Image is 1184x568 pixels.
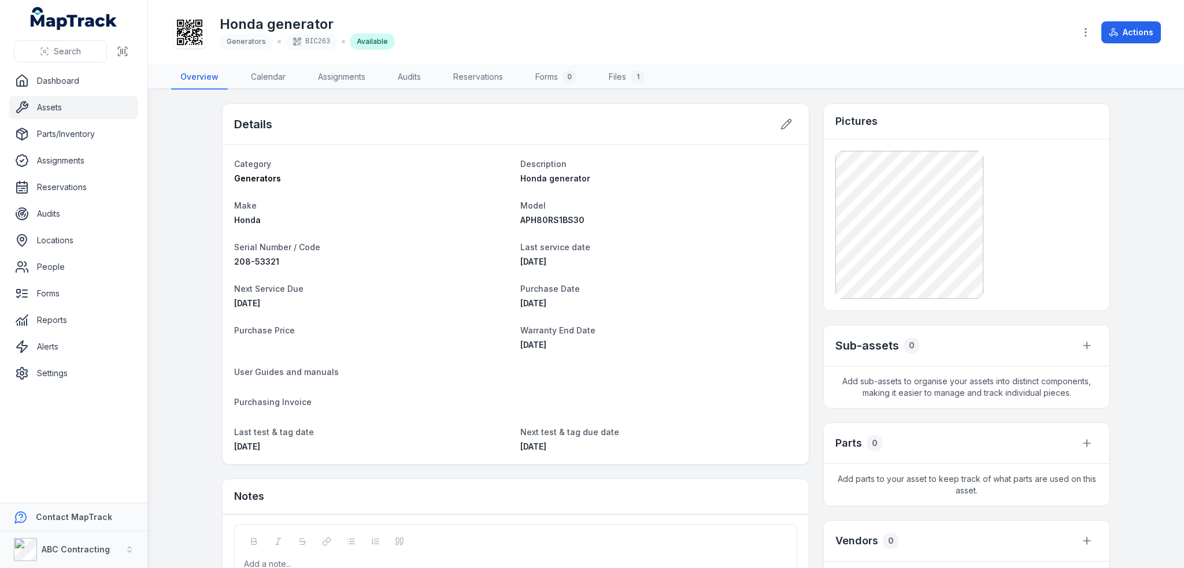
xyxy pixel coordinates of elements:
span: [DATE] [520,257,546,266]
span: APH80RS1BS30 [520,215,584,225]
span: Honda generator [520,173,590,183]
span: Add parts to your asset to keep track of what parts are used on this asset. [824,464,1109,506]
a: Overview [171,65,228,90]
a: Dashboard [9,69,138,92]
span: Honda [234,215,261,225]
strong: ABC Contracting [42,544,110,554]
strong: Contact MapTrack [36,512,112,522]
time: 25/07/2025, 7:00:00 am [520,441,546,451]
div: BIC263 [286,34,337,50]
a: Assignments [309,65,375,90]
span: Serial Number / Code [234,242,320,252]
a: People [9,255,138,279]
div: 0 [904,337,920,354]
a: Assets [9,96,138,119]
a: Reservations [444,65,512,90]
h3: Parts [835,435,862,451]
button: Search [14,40,107,62]
a: Forms0 [526,65,586,90]
span: Description [520,159,567,169]
div: 1 [631,70,645,84]
span: Last test & tag date [234,427,314,437]
span: Generators [234,173,281,183]
span: Next Service Due [234,284,304,294]
a: Settings [9,362,138,385]
a: Audits [9,202,138,225]
span: 208-53321 [234,257,279,266]
a: Calendar [242,65,295,90]
div: 0 [563,70,576,84]
h2: Details [234,116,272,132]
time: 25/01/2025, 7:00:00 am [234,441,260,451]
span: Warranty End Date [520,325,595,335]
a: Assignments [9,149,138,172]
time: 25/12/2024, 7:00:00 am [520,257,546,266]
h3: Pictures [835,113,878,129]
h3: Vendors [835,533,878,549]
a: Reports [9,309,138,332]
a: MapTrack [31,7,117,30]
span: Model [520,201,546,210]
span: [DATE] [234,298,260,308]
h1: Honda generator [220,15,395,34]
span: Category [234,159,271,169]
span: Purchase Price [234,325,295,335]
span: [DATE] [520,298,546,308]
span: [DATE] [520,441,546,451]
span: Last service date [520,242,590,252]
button: Actions [1101,21,1161,43]
a: Alerts [9,335,138,358]
a: Forms [9,282,138,305]
span: Next test & tag due date [520,427,619,437]
span: [DATE] [234,441,260,451]
div: 0 [883,533,899,549]
h2: Sub-assets [835,337,899,354]
span: Purchasing Invoice [234,397,312,407]
a: Audits [388,65,430,90]
h3: Notes [234,488,264,504]
span: Add sub-assets to organise your assets into distinct components, making it easier to manage and t... [824,366,1109,408]
div: 0 [867,435,883,451]
a: Files1 [600,65,654,90]
div: Available [350,34,395,50]
span: Purchase Date [520,284,580,294]
a: Reservations [9,176,138,199]
span: User Guides and manuals [234,367,339,377]
time: 21/11/2024, 7:00:00 am [520,298,546,308]
span: Search [54,46,81,57]
span: Generators [227,37,266,46]
a: Parts/Inventory [9,122,138,146]
a: Locations [9,229,138,252]
time: 25/12/2025, 7:00:00 am [234,298,260,308]
time: 21/11/2027, 7:00:00 am [520,340,546,350]
span: Make [234,201,257,210]
span: [DATE] [520,340,546,350]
